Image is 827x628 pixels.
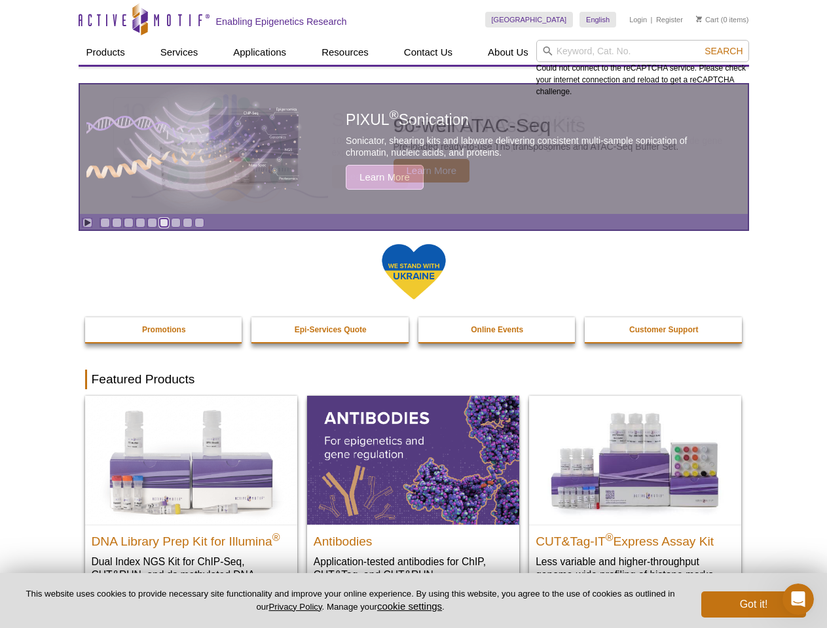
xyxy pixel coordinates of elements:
strong: Customer Support [629,325,698,334]
span: Search [705,46,743,56]
strong: Promotions [142,325,186,334]
li: | [651,12,653,27]
a: Applications [225,40,294,65]
a: Go to slide 9 [194,218,204,228]
a: All Antibodies Antibodies Application-tested antibodies for ChIP, CUT&Tag, and CUT&RUN. [307,396,519,594]
a: Go to slide 7 [171,218,181,228]
img: We Stand With Ukraine [381,243,447,301]
img: CUT&Tag-IT® Express Assay Kit [529,396,741,524]
img: PIXUL sonication [86,84,303,215]
p: This website uses cookies to provide necessary site functionality and improve your online experie... [21,588,680,613]
img: Your Cart [696,16,702,22]
img: DNA Library Prep Kit for Illumina [85,396,297,524]
a: Toggle autoplay [83,218,92,228]
a: Login [629,15,647,24]
a: Go to slide 3 [124,218,134,228]
h2: Enabling Epigenetics Research [216,16,347,27]
a: Privacy Policy [268,602,322,612]
a: Register [656,15,683,24]
a: Cart [696,15,719,24]
a: Go to slide 8 [183,218,193,228]
article: PIXUL Sonication [80,84,748,214]
iframe: Intercom live chat [782,584,814,615]
input: Keyword, Cat. No. [536,40,749,62]
sup: ® [390,109,399,122]
a: Go to slide 2 [112,218,122,228]
a: Go to slide 1 [100,218,110,228]
a: [GEOGRAPHIC_DATA] [485,12,574,27]
a: Resources [314,40,377,65]
a: Go to slide 6 [159,218,169,228]
p: Application-tested antibodies for ChIP, CUT&Tag, and CUT&RUN. [314,555,513,582]
p: Sonicator, shearing kits and labware delivering consistent multi-sample sonication of chromatin, ... [346,135,718,158]
a: DNA Library Prep Kit for Illumina DNA Library Prep Kit for Illumina® Dual Index NGS Kit for ChIP-... [85,396,297,607]
div: Could not connect to the reCAPTCHA service. Please check your internet connection and reload to g... [536,40,749,97]
sup: ® [272,531,280,542]
h2: DNA Library Prep Kit for Illumina [92,529,291,548]
span: PIXUL Sonication [346,111,469,128]
a: Contact Us [396,40,460,65]
a: Go to slide 5 [147,218,157,228]
sup: ® [606,531,614,542]
button: cookie settings [377,601,442,612]
p: Dual Index NGS Kit for ChIP-Seq, CUT&RUN, and ds methylated DNA assays. [92,555,291,595]
strong: Online Events [471,325,523,334]
h2: Antibodies [314,529,513,548]
a: Go to slide 4 [136,218,145,228]
button: Got it! [701,591,806,618]
a: English [579,12,616,27]
img: All Antibodies [307,396,519,524]
a: About Us [480,40,536,65]
h2: CUT&Tag-IT Express Assay Kit [536,529,735,548]
span: Learn More [346,165,424,190]
li: (0 items) [696,12,749,27]
a: CUT&Tag-IT® Express Assay Kit CUT&Tag-IT®Express Assay Kit Less variable and higher-throughput ge... [529,396,741,594]
button: Search [701,45,746,57]
a: Customer Support [585,317,743,342]
a: PIXUL sonication PIXUL®Sonication Sonicator, shearing kits and labware delivering consistent mult... [80,84,748,214]
strong: Epi-Services Quote [295,325,367,334]
a: Epi-Services Quote [251,317,410,342]
a: Promotions [85,317,244,342]
a: Online Events [418,317,577,342]
a: Services [153,40,206,65]
h2: Featured Products [85,370,743,389]
a: Products [79,40,133,65]
p: Less variable and higher-throughput genome-wide profiling of histone marks​. [536,555,735,582]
